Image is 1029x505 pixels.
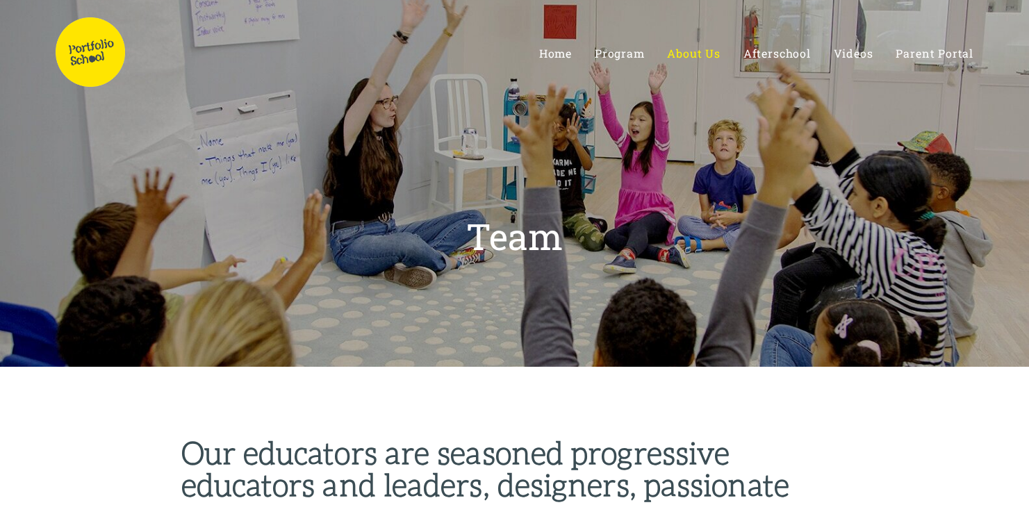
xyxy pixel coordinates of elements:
[743,46,811,60] span: Afterschool
[539,47,572,60] a: Home
[667,46,720,60] span: About Us
[539,46,572,60] span: Home
[466,218,563,254] h1: Team
[56,17,125,87] img: Portfolio School
[896,46,973,60] span: Parent Portal
[834,47,873,60] a: Videos
[834,46,873,60] span: Videos
[896,47,973,60] a: Parent Portal
[595,46,645,60] span: Program
[743,47,811,60] a: Afterschool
